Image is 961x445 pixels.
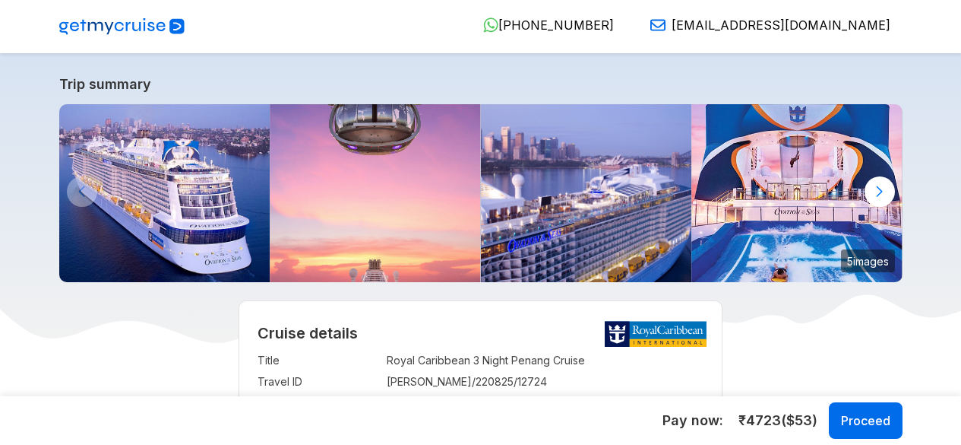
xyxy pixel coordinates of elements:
[379,371,387,393] td: :
[258,371,379,393] td: Travel ID
[379,393,387,414] td: :
[650,17,665,33] img: Email
[691,104,903,282] img: ovation-of-the-seas-flowrider-sunset.jpg
[59,104,270,282] img: ovation-exterior-back-aerial-sunset-port-ship.jpg
[387,393,704,414] td: Royal Caribbean Ovation of the Seas
[638,17,890,33] a: [EMAIL_ADDRESS][DOMAIN_NAME]
[387,350,704,371] td: Royal Caribbean 3 Night Penang Cruise
[59,76,903,92] a: Trip summary
[258,350,379,371] td: Title
[662,412,723,430] h5: Pay now:
[258,324,704,342] h2: Cruise details
[738,411,817,431] span: ₹ 4723 ($ 53 )
[379,350,387,371] td: :
[829,402,903,439] button: Proceed
[258,393,379,414] td: Ship
[387,371,704,393] td: [PERSON_NAME]/220825/12724
[481,104,692,282] img: ovation-of-the-seas-departing-from-sydney.jpg
[270,104,481,282] img: north-star-sunset-ovation-of-the-seas.jpg
[471,17,614,33] a: [PHONE_NUMBER]
[841,250,895,272] small: 5 images
[483,17,498,33] img: WhatsApp
[672,17,890,33] span: [EMAIL_ADDRESS][DOMAIN_NAME]
[498,17,614,33] span: [PHONE_NUMBER]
